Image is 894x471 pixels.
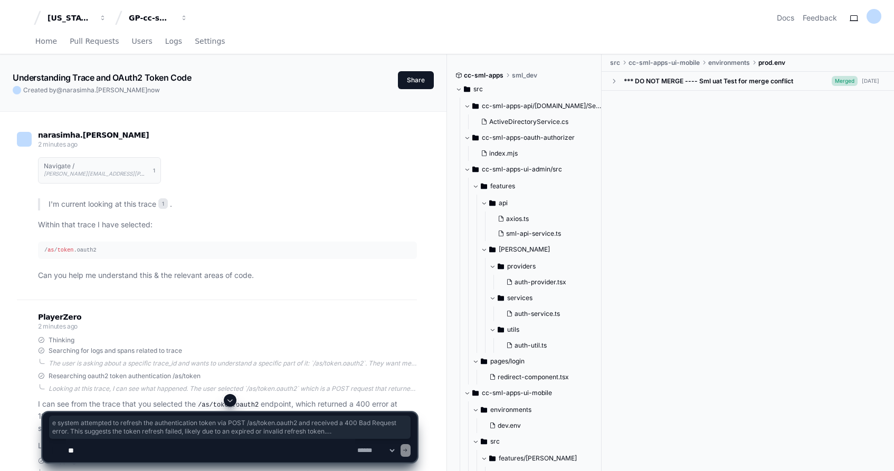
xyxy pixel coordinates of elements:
span: index.mjs [489,149,518,158]
span: auth-service.ts [515,310,560,318]
span: cc-sml-apps-ui-admin/src [482,165,562,174]
p: Within that trace I have selected: [38,219,417,231]
span: cc-sml-apps-api/[DOMAIN_NAME]/Services [482,102,602,110]
button: axios.ts [493,212,596,226]
button: GP-cc-sml-apps [125,8,192,27]
svg: Directory [498,323,504,336]
p: Can you help me understand this & the relevant areas of code. [38,270,417,282]
button: cc-sml-apps-ui-mobile [464,385,602,401]
span: narasimha.[PERSON_NAME] [63,86,147,94]
div: [DATE] [862,77,879,85]
span: cc-sml-apps-ui-mobile [482,389,552,397]
span: redirect-component.tsx [498,373,569,381]
svg: Directory [472,100,479,112]
span: Home [35,38,57,44]
span: PlayerZero [38,314,81,320]
div: [US_STATE] Pacific [47,13,93,23]
button: providers [489,258,602,275]
div: GP-cc-sml-apps [129,13,174,23]
svg: Directory [489,197,496,209]
span: token [58,247,74,253]
app-text-character-animate: Understanding Trace and OAuth2 Token Code [13,72,192,83]
span: 1 [153,166,155,175]
button: cc-sml-apps-api/[DOMAIN_NAME]/Services [464,98,602,114]
button: Feedback [803,13,837,23]
span: now [147,86,160,94]
span: Users [132,38,153,44]
span: [PERSON_NAME][EMAIL_ADDRESS][PERSON_NAME][DOMAIN_NAME] an hour ago [44,170,255,177]
svg: Directory [481,355,487,368]
span: services [507,294,532,302]
span: api [499,199,508,207]
svg: Directory [472,131,479,144]
button: pages/login [472,353,602,370]
h1: Navigate / [44,163,148,169]
span: axios.ts [506,215,529,223]
button: [PERSON_NAME] [481,241,602,258]
span: environments [708,59,750,67]
span: [PERSON_NAME] [499,245,550,254]
svg: Directory [464,83,470,95]
span: 2 minutes ago [38,140,78,148]
div: *** DO NOT MERGE ---- Sml uat Test for merge conflict [624,77,793,85]
span: 2 minutes ago [38,322,78,330]
span: cc-sml-apps [464,71,503,80]
a: Users [132,30,153,54]
span: Created by [23,86,160,94]
span: pages/login [490,357,525,366]
button: auth-service.ts [502,306,596,321]
a: Docs [777,13,794,23]
span: features [490,182,515,190]
span: @ [56,86,63,94]
span: cc-sml-apps-oauth-authorizer [482,133,575,142]
button: index.mjs [477,146,596,161]
a: Home [35,30,57,54]
a: Pull Requests [70,30,119,54]
svg: Directory [489,243,496,256]
a: Settings [195,30,225,54]
button: [US_STATE] Pacific [43,8,111,27]
span: src [473,85,483,93]
button: cc-sml-apps-ui-admin/src [464,161,602,178]
span: e system attempted to refresh the authentication token via POST /as/token.oauth2 and received a 4... [52,419,407,436]
button: auth-util.ts [502,338,596,353]
span: auth-util.ts [515,341,547,350]
span: Researching oauth2 token authentication /as/token [49,372,201,380]
span: Logs [165,38,182,44]
span: prod.env [758,59,785,67]
span: utils [507,325,519,334]
span: 1 [158,198,168,209]
button: auth-provider.tsx [502,275,596,290]
button: ActiveDirectoryService.cs [477,114,596,129]
button: services [489,290,602,306]
span: cc-sml-apps-ui-mobile [629,59,700,67]
span: Settings [195,38,225,44]
svg: Directory [498,260,504,273]
button: Share [398,71,434,89]
button: cc-sml-apps-oauth-authorizer [464,129,602,146]
button: sml-api-service.ts [493,226,596,241]
span: sml-api-service.ts [506,229,561,238]
svg: Directory [472,163,479,176]
span: Merged [832,76,858,86]
span: Searching for logs and spans related to trace [49,347,182,355]
div: / / .oauth2 [44,246,411,255]
span: sml_dev [512,71,537,80]
span: ActiveDirectoryService.cs [489,118,568,126]
button: features [472,178,602,195]
svg: Directory [498,292,504,304]
div: Looking at this trace, I can see what happened. The user selected `/as/token.oauth2` which is a P... [49,385,417,393]
span: Pull Requests [70,38,119,44]
svg: Directory [481,180,487,193]
button: utils [489,321,602,338]
svg: Directory [472,387,479,399]
span: src [610,59,620,67]
button: api [481,195,602,212]
button: src [455,81,594,98]
button: Navigate /[PERSON_NAME][EMAIL_ADDRESS][PERSON_NAME][DOMAIN_NAME] an hour ago1 [38,157,161,184]
a: Logs [165,30,182,54]
span: narasimha.[PERSON_NAME] [38,131,149,139]
div: The user is asking about a specific trace_id and wants to understand a specific part of it: `/as/... [49,359,417,368]
button: redirect-component.tsx [485,370,596,385]
span: as [47,247,54,253]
